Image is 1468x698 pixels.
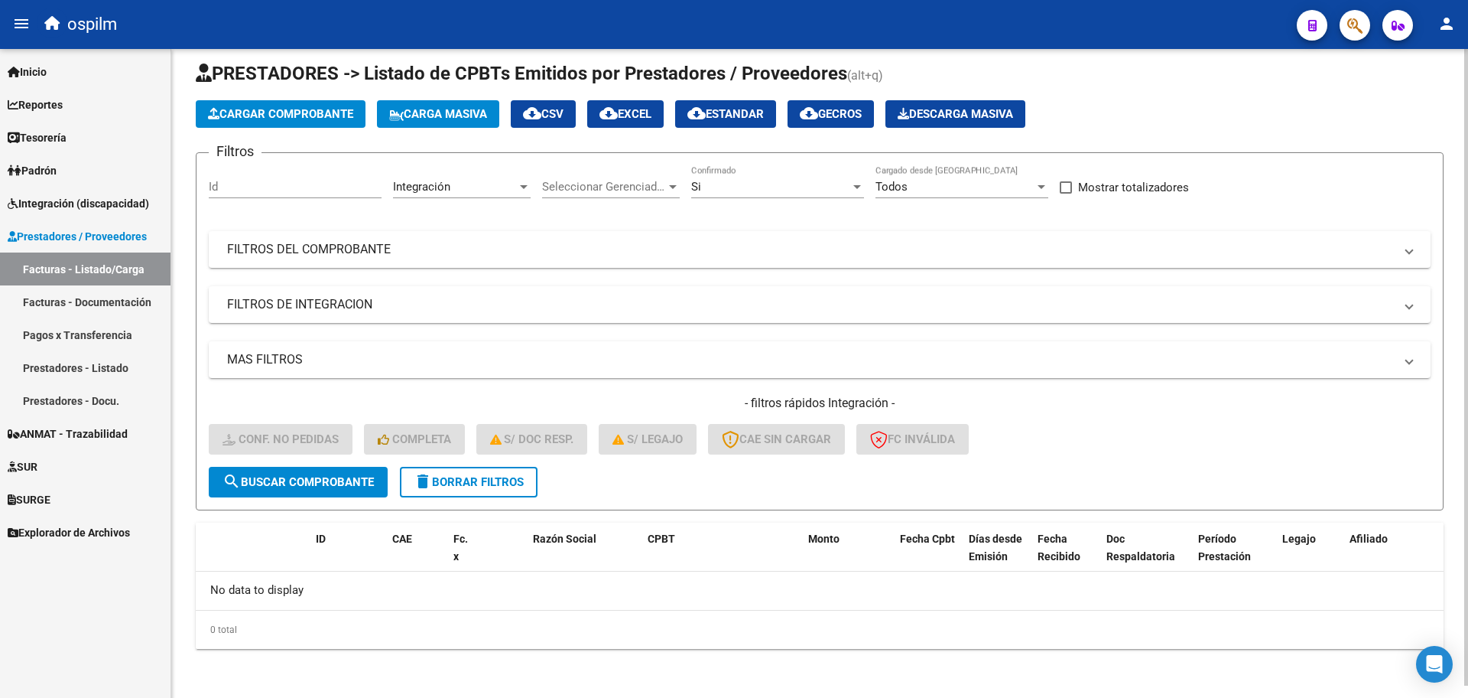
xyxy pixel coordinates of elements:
[885,100,1025,128] button: Descarga Masiva
[209,424,352,455] button: Conf. no pedidas
[1349,533,1388,545] span: Afiliado
[8,228,147,245] span: Prestadores / Proveedores
[209,467,388,497] button: Buscar Comprobante
[900,533,955,545] span: Fecha Cpbt
[196,63,847,84] span: PRESTADORES -> Listado de CPBTs Emitidos por Prestadores / Proveedores
[196,100,365,128] button: Cargar Comprobante
[722,432,831,446] span: CAE SIN CARGAR
[599,424,697,455] button: S/ legajo
[316,533,326,545] span: ID
[8,491,50,508] span: SURGE
[8,129,67,146] span: Tesorería
[222,432,339,446] span: Conf. no pedidas
[527,523,641,590] datatable-header-cell: Razón Social
[196,611,1444,649] div: 0 total
[364,424,465,455] button: Completa
[392,533,412,545] span: CAE
[675,100,776,128] button: Estandar
[691,180,701,194] span: Si
[227,351,1394,368] mat-panel-title: MAS FILTROS
[8,96,63,113] span: Reportes
[400,467,538,497] button: Borrar Filtros
[687,107,764,121] span: Estandar
[875,180,908,194] span: Todos
[8,524,130,541] span: Explorador de Archivos
[386,523,447,590] datatable-header-cell: CAE
[802,523,894,590] datatable-header-cell: Monto
[8,426,128,442] span: ANMAT - Trazabilidad
[969,533,1022,563] span: Días desde Emisión
[641,523,802,590] datatable-header-cell: CPBT
[687,104,706,122] mat-icon: cloud_download
[377,100,499,128] button: Carga Masiva
[8,195,149,212] span: Integración (discapacidad)
[393,180,450,194] span: Integración
[533,533,596,545] span: Razón Social
[1192,523,1276,590] datatable-header-cell: Período Prestación
[800,104,818,122] mat-icon: cloud_download
[1198,533,1251,563] span: Período Prestación
[453,533,468,563] span: Fc. x
[599,107,651,121] span: EXCEL
[870,432,955,446] span: FC Inválida
[808,533,840,545] span: Monto
[209,286,1431,323] mat-expansion-panel-header: FILTROS DE INTEGRACION
[1437,15,1456,33] mat-icon: person
[209,141,261,162] h3: Filtros
[1416,646,1453,683] div: Open Intercom Messenger
[648,533,675,545] span: CPBT
[523,104,541,122] mat-icon: cloud_download
[800,107,862,121] span: Gecros
[414,475,524,489] span: Borrar Filtros
[894,523,963,590] datatable-header-cell: Fecha Cpbt
[227,241,1394,258] mat-panel-title: FILTROS DEL COMPROBANTE
[847,68,883,83] span: (alt+q)
[222,472,241,491] mat-icon: search
[222,475,374,489] span: Buscar Comprobante
[885,100,1025,128] app-download-masive: Descarga masiva de comprobantes (adjuntos)
[1038,533,1080,563] span: Fecha Recibido
[310,523,386,590] datatable-header-cell: ID
[708,424,845,455] button: CAE SIN CARGAR
[378,432,451,446] span: Completa
[542,180,666,194] span: Seleccionar Gerenciador
[1343,523,1466,590] datatable-header-cell: Afiliado
[389,107,487,121] span: Carga Masiva
[1078,178,1189,197] span: Mostrar totalizadores
[227,296,1394,313] mat-panel-title: FILTROS DE INTEGRACION
[1031,523,1100,590] datatable-header-cell: Fecha Recibido
[476,424,588,455] button: S/ Doc Resp.
[490,432,574,446] span: S/ Doc Resp.
[8,64,47,80] span: Inicio
[788,100,874,128] button: Gecros
[898,107,1013,121] span: Descarga Masiva
[856,424,969,455] button: FC Inválida
[208,107,353,121] span: Cargar Comprobante
[523,107,563,121] span: CSV
[963,523,1031,590] datatable-header-cell: Días desde Emisión
[67,8,117,41] span: ospilm
[599,104,618,122] mat-icon: cloud_download
[8,458,37,475] span: SUR
[209,395,1431,412] h4: - filtros rápidos Integración -
[414,472,432,491] mat-icon: delete
[209,341,1431,378] mat-expansion-panel-header: MAS FILTROS
[447,523,478,590] datatable-header-cell: Fc. x
[587,100,664,128] button: EXCEL
[209,231,1431,268] mat-expansion-panel-header: FILTROS DEL COMPROBANTE
[1100,523,1192,590] datatable-header-cell: Doc Respaldatoria
[1106,533,1175,563] span: Doc Respaldatoria
[1282,533,1316,545] span: Legajo
[1276,523,1320,590] datatable-header-cell: Legajo
[8,162,57,179] span: Padrón
[612,432,683,446] span: S/ legajo
[12,15,31,33] mat-icon: menu
[511,100,576,128] button: CSV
